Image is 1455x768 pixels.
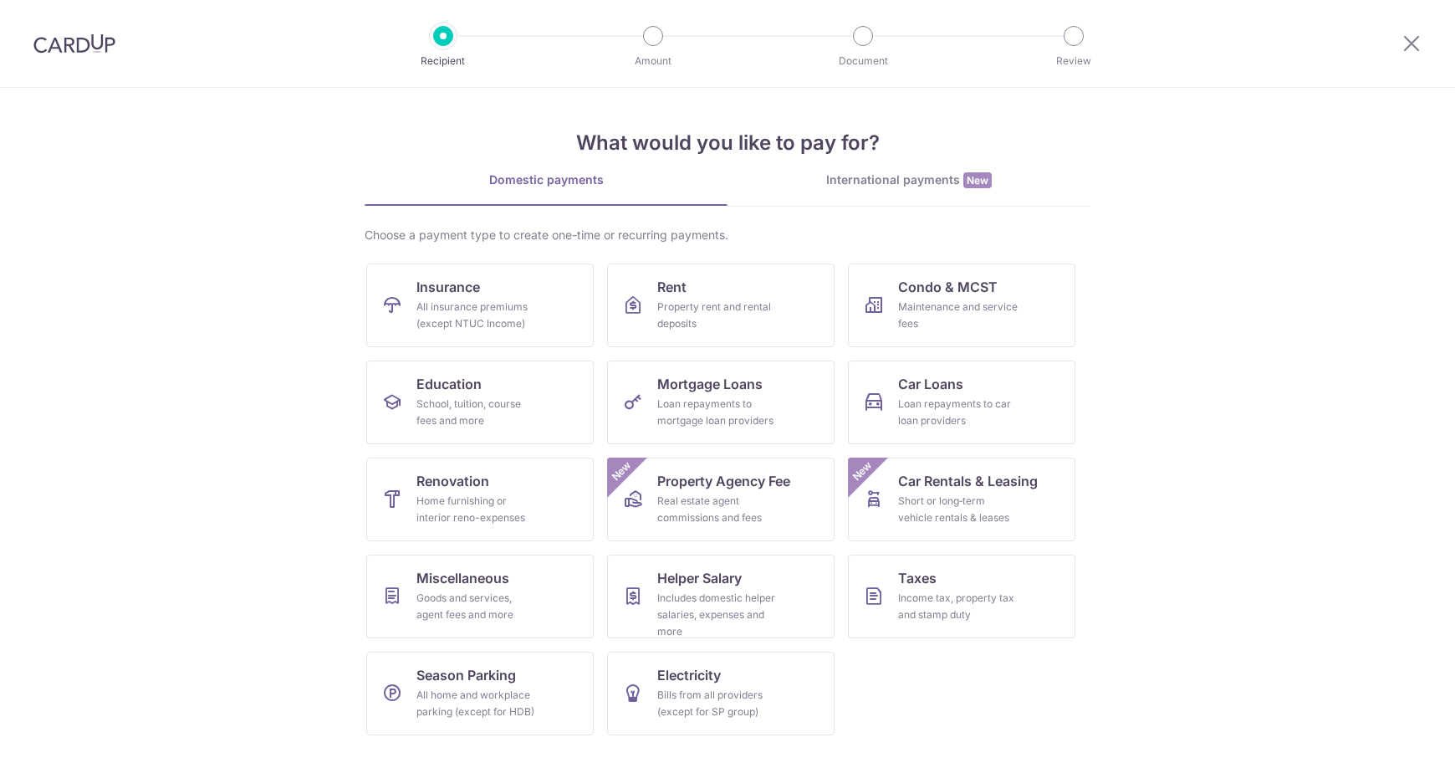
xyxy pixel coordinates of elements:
div: Bills from all providers (except for SP group) [657,687,778,720]
span: Electricity [657,665,721,685]
iframe: Opens a widget where you can find more information [1343,718,1438,760]
span: Taxes [898,568,937,588]
div: Maintenance and service fees [898,299,1018,332]
img: CardUp [33,33,115,54]
div: Property rent and rental deposits [657,299,778,332]
span: Helper Salary [657,568,742,588]
div: Short or long‑term vehicle rentals & leases [898,493,1018,526]
div: All home and workplace parking (except for HDB) [416,687,537,720]
span: New [608,458,636,485]
a: Season ParkingAll home and workplace parking (except for HDB) [366,652,594,735]
a: RenovationHome furnishing or interior reno-expenses [366,458,594,541]
div: Includes domestic helper salaries, expenses and more [657,590,778,640]
a: Helper SalaryIncludes domestic helper salaries, expenses and more [607,555,835,638]
span: Car Rentals & Leasing [898,471,1038,491]
a: ElectricityBills from all providers (except for SP group) [607,652,835,735]
p: Amount [591,53,715,69]
a: Car LoansLoan repayments to car loan providers [848,361,1075,444]
a: Condo & MCSTMaintenance and service fees [848,264,1075,347]
span: Renovation [416,471,489,491]
a: InsuranceAll insurance premiums (except NTUC Income) [366,264,594,347]
span: New [849,458,876,485]
h4: What would you like to pay for? [365,128,1090,158]
div: Choose a payment type to create one-time or recurring payments. [365,227,1090,243]
div: Goods and services, agent fees and more [416,590,537,623]
div: Loan repayments to mortgage loan providers [657,396,778,429]
a: Car Rentals & LeasingShort or long‑term vehicle rentals & leasesNew [848,458,1075,541]
a: TaxesIncome tax, property tax and stamp duty [848,555,1075,638]
a: MiscellaneousGoods and services, agent fees and more [366,555,594,638]
span: Mortgage Loans [657,374,763,394]
div: Real estate agent commissions and fees [657,493,778,526]
div: Domestic payments [365,172,727,188]
span: New [963,172,992,188]
span: Education [416,374,482,394]
a: RentProperty rent and rental deposits [607,264,835,347]
div: Home furnishing or interior reno-expenses [416,493,537,526]
p: Review [1012,53,1136,69]
p: Recipient [381,53,505,69]
div: Income tax, property tax and stamp duty [898,590,1018,623]
span: Insurance [416,277,480,297]
div: Loan repayments to car loan providers [898,396,1018,429]
a: Property Agency FeeReal estate agent commissions and feesNew [607,458,835,541]
div: School, tuition, course fees and more [416,396,537,429]
span: Miscellaneous [416,568,509,588]
p: Document [801,53,925,69]
span: Property Agency Fee [657,471,790,491]
span: Season Parking [416,665,516,685]
a: Mortgage LoansLoan repayments to mortgage loan providers [607,361,835,444]
a: EducationSchool, tuition, course fees and more [366,361,594,444]
span: Rent [657,277,687,297]
div: International payments [727,172,1090,189]
span: Car Loans [898,374,963,394]
span: Condo & MCST [898,277,998,297]
div: All insurance premiums (except NTUC Income) [416,299,537,332]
